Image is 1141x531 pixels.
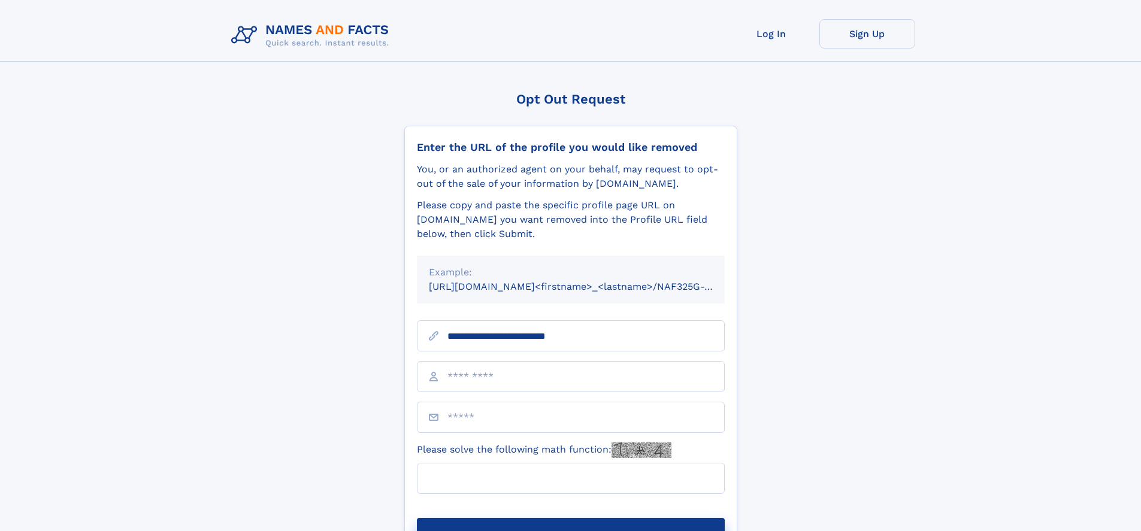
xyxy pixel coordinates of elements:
a: Log In [724,19,819,48]
label: Please solve the following math function: [417,442,671,458]
div: Please copy and paste the specific profile page URL on [DOMAIN_NAME] you want removed into the Pr... [417,198,725,241]
img: Logo Names and Facts [226,19,399,51]
div: Example: [429,265,713,280]
div: You, or an authorized agent on your behalf, may request to opt-out of the sale of your informatio... [417,162,725,191]
a: Sign Up [819,19,915,48]
div: Opt Out Request [404,92,737,107]
small: [URL][DOMAIN_NAME]<firstname>_<lastname>/NAF325G-xxxxxxxx [429,281,747,292]
div: Enter the URL of the profile you would like removed [417,141,725,154]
